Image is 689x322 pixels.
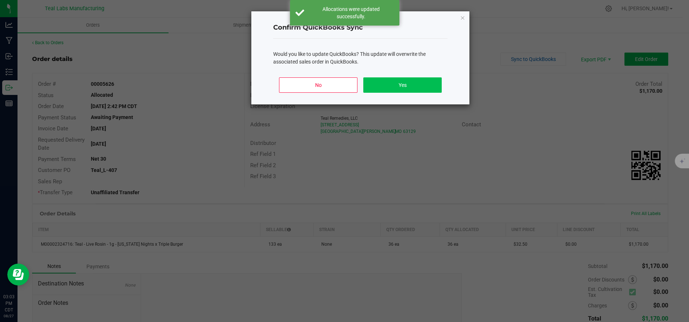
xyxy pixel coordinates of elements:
[460,13,465,22] button: Close
[308,5,394,20] div: Allocations were updated successfully.
[279,77,357,93] button: No
[273,23,448,32] h4: Confirm QuickBooks Sync
[7,264,29,285] iframe: Resource center
[363,77,442,93] button: Yes
[273,50,448,66] div: Would you like to update QuickBooks? This update will overwrite the associated sales order in Qui...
